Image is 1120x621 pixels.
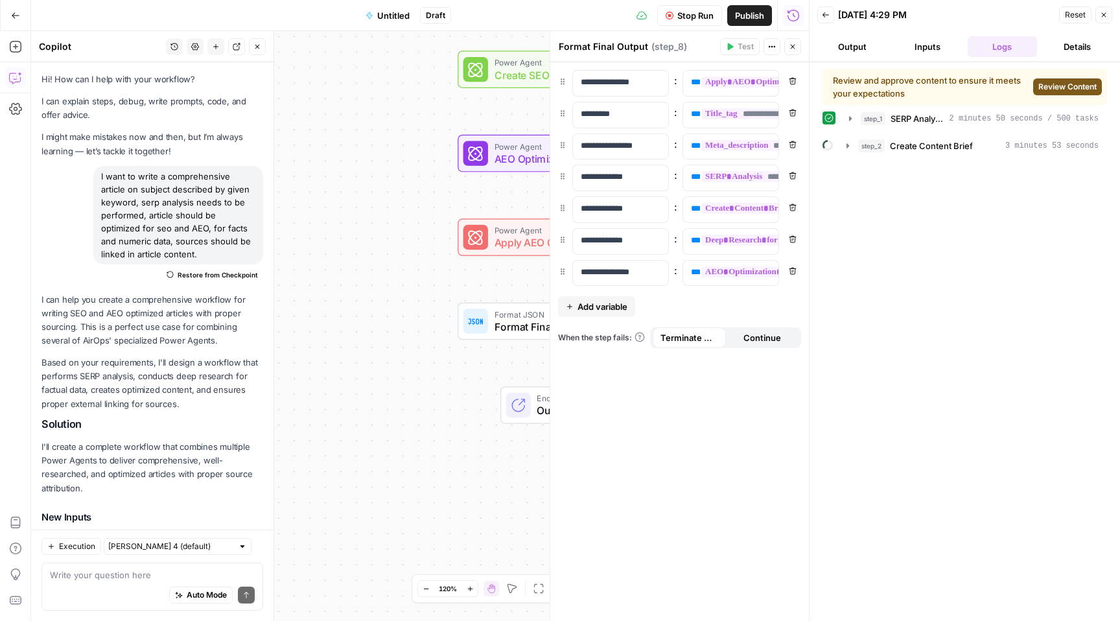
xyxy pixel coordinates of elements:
span: Draft [426,10,445,21]
span: : [674,263,677,278]
span: Reset [1065,9,1086,21]
button: Publish [727,5,772,26]
span: Auto Mode [187,589,227,601]
h3: New Inputs [41,509,263,526]
span: Power Agent [495,140,656,152]
p: Hi! How can I help with your workflow? [41,73,263,86]
p: I can help you create a comprehensive workflow for writing SEO and AEO optimized articles with pr... [41,293,263,348]
button: Add variable [558,296,635,317]
button: Test [720,38,760,55]
span: Stop Run [677,9,714,22]
h2: Solution [41,418,263,430]
button: Output [817,36,887,57]
span: : [674,73,677,88]
button: Auto Mode [169,587,233,603]
span: Add variable [577,300,627,313]
textarea: Format Final Output [559,40,648,53]
span: 2 minutes 50 seconds / 500 tasks [950,113,1099,124]
span: SERP Analysis [891,112,944,125]
span: Terminate Workflow [660,331,718,344]
span: step_2 [858,139,885,152]
span: : [674,231,677,246]
span: Create SEO Meta Tags [495,67,656,83]
button: 3 minutes 53 seconds [839,135,1106,156]
span: End [537,392,642,404]
button: Reset [1059,6,1091,23]
button: 2 minutes 50 seconds / 500 tasks [841,108,1106,129]
span: Review Content [1038,81,1097,93]
span: Test [738,41,754,53]
span: : [674,136,677,152]
span: : [674,199,677,215]
button: Details [1042,36,1112,57]
span: ( step_8 ) [651,40,687,53]
span: Create Content Brief [890,139,973,152]
span: Execution [59,541,95,552]
button: Review Content [1033,78,1102,95]
p: I can explain steps, debug, write prompts, code, and offer advice. [41,95,263,122]
button: Restore from Checkpoint [161,267,263,283]
span: Publish [735,9,764,22]
span: AEO Optimization Suggestions [495,151,656,167]
button: Stop Run [657,5,722,26]
span: : [674,167,677,183]
span: Continue [743,331,781,344]
span: Format Final Output [495,319,656,334]
button: Continue [726,327,799,348]
input: Claude Sonnet 4 (default) [108,540,233,553]
span: step_1 [861,112,885,125]
span: Apply AEO Optimizations [495,235,656,250]
p: Based on your requirements, I'll design a workflow that performs SERP analysis, conducts deep res... [41,356,263,411]
span: Restore from Checkpoint [178,270,258,280]
div: Power AgentCreate SEO Meta TagsStep 6 [458,51,699,88]
span: Format JSON [495,308,656,320]
button: Inputs [892,36,962,57]
div: Copilot [39,40,162,53]
div: Review and approve content to ensure it meets your expectations [833,74,1028,100]
span: 120% [439,583,457,594]
button: Logs [968,36,1038,57]
span: : [674,104,677,120]
span: Power Agent [495,56,656,69]
span: 3 minutes 53 seconds [1005,140,1099,152]
p: I might make mistakes now and then, but I’m always learning — let’s tackle it together! [41,130,263,158]
div: Power AgentAEO Optimization SuggestionsStep 7 [458,135,699,172]
a: When the step fails: [558,332,645,344]
div: EndOutput [458,386,699,424]
div: Power AgentApply AEO OptimizationsStep 9 [458,218,699,256]
button: Execution [41,538,101,555]
p: I'll create a complete workflow that combines multiple Power Agents to deliver comprehensive, wel... [41,440,263,495]
div: Format JSONFormat Final OutputStep 8 [458,303,699,340]
span: Untitled [377,9,410,22]
span: Output [537,403,642,418]
button: Untitled [358,5,417,26]
span: Power Agent [495,224,656,237]
div: I want to write a comprehensive article on subject described by given keyword, serp analysis need... [93,166,263,264]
